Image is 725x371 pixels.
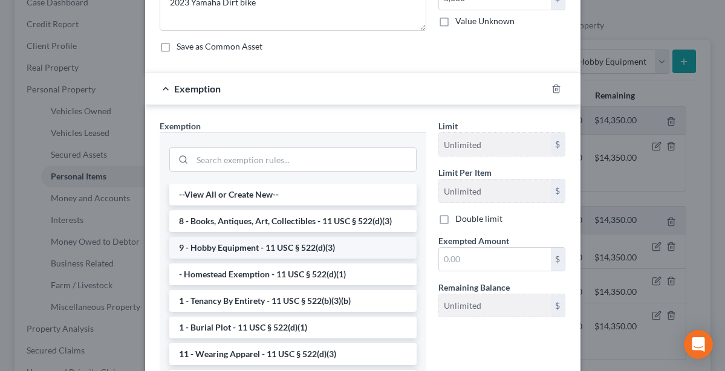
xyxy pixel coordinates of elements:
[438,121,458,131] span: Limit
[551,179,565,202] div: $
[439,179,551,202] input: --
[174,83,221,94] span: Exemption
[169,184,417,205] li: --View All or Create New--
[438,166,492,179] label: Limit Per Item
[169,317,417,338] li: 1 - Burial Plot - 11 USC § 522(d)(1)
[455,15,515,27] label: Value Unknown
[438,281,510,294] label: Remaining Balance
[169,210,417,232] li: 8 - Books, Antiques, Art, Collectibles - 11 USC § 522(d)(3)
[160,121,201,131] span: Exemption
[439,248,551,271] input: 0.00
[169,263,417,285] li: - Homestead Exemption - 11 USC § 522(d)(1)
[169,343,417,365] li: 11 - Wearing Apparel - 11 USC § 522(d)(3)
[169,290,417,312] li: 1 - Tenancy By Entirety - 11 USC § 522(b)(3)(b)
[192,148,416,171] input: Search exemption rules...
[439,133,551,156] input: --
[551,248,565,271] div: $
[551,133,565,156] div: $
[438,236,509,246] span: Exempted Amount
[169,237,417,259] li: 9 - Hobby Equipment - 11 USC § 522(d)(3)
[177,40,262,53] label: Save as Common Asset
[439,294,551,317] input: --
[684,330,713,359] div: Open Intercom Messenger
[455,213,502,225] label: Double limit
[551,294,565,317] div: $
